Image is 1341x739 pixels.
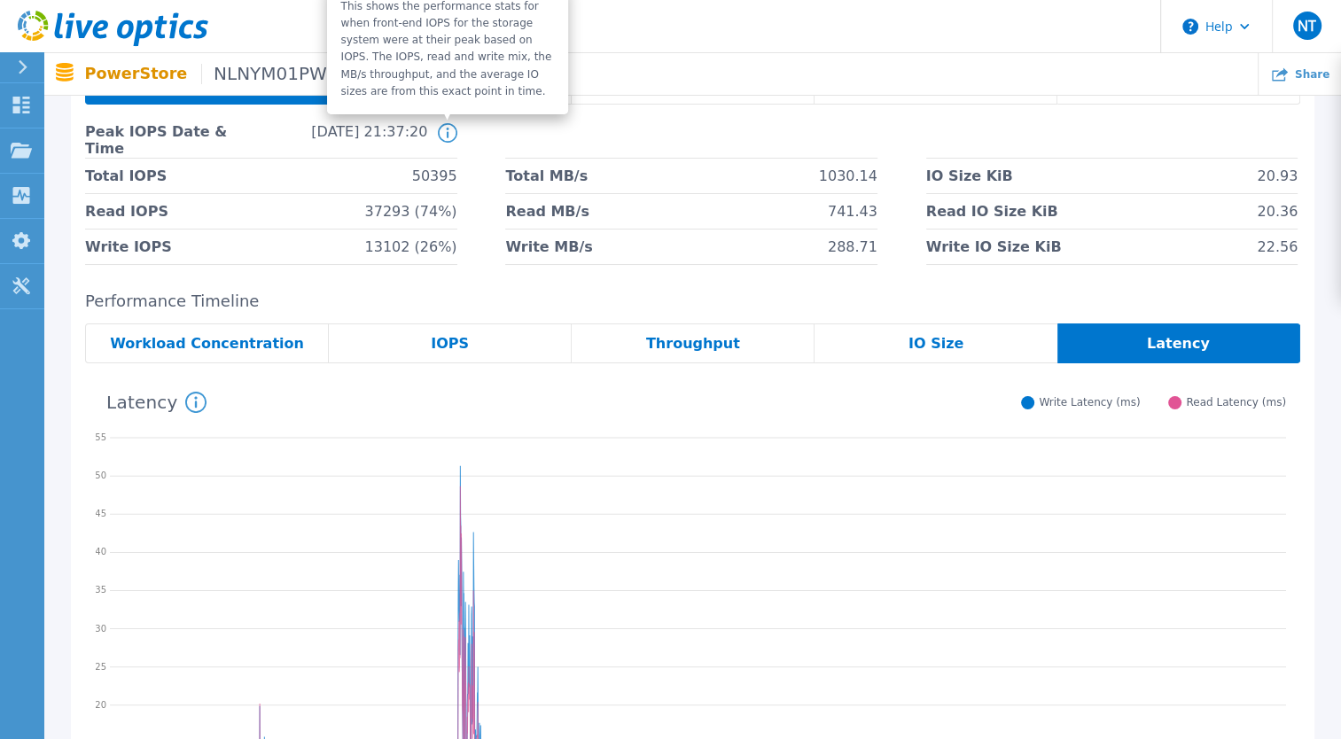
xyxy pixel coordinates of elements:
[828,194,877,229] span: 741.43
[201,64,394,84] span: NLNYM01PWSP002P
[926,229,1062,264] span: Write IO Size KiB
[926,159,1013,193] span: IO Size KiB
[1257,159,1298,193] span: 20.93
[1039,396,1140,409] span: Write Latency (ms)
[1147,337,1210,351] span: Latency
[646,337,740,351] span: Throughput
[828,229,877,264] span: 288.71
[85,159,167,193] span: Total IOPS
[95,586,106,595] text: 35
[85,229,172,264] span: Write IOPS
[1257,194,1298,229] span: 20.36
[819,159,877,193] span: 1030.14
[1186,396,1286,409] span: Read Latency (ms)
[412,159,457,193] span: 50395
[256,123,427,158] span: [DATE] 21:37:20
[85,194,168,229] span: Read IOPS
[85,292,1300,311] h2: Performance Timeline
[95,471,106,480] text: 50
[85,64,394,84] p: PowerStore
[95,432,106,442] text: 55
[106,392,206,413] h4: Latency
[95,510,106,519] text: 45
[1257,229,1298,264] span: 22.56
[85,123,256,158] span: Peak IOPS Date & Time
[95,548,106,557] text: 40
[431,337,469,351] span: IOPS
[1295,69,1329,80] span: Share
[95,662,106,672] text: 25
[1298,19,1316,33] span: NT
[505,229,592,264] span: Write MB/s
[908,337,963,351] span: IO Size
[95,700,106,710] text: 20
[110,337,304,351] span: Workload Concentration
[365,229,457,264] span: 13102 (26%)
[95,624,106,634] text: 30
[505,159,588,193] span: Total MB/s
[505,194,589,229] span: Read MB/s
[365,194,457,229] span: 37293 (74%)
[926,194,1058,229] span: Read IO Size KiB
